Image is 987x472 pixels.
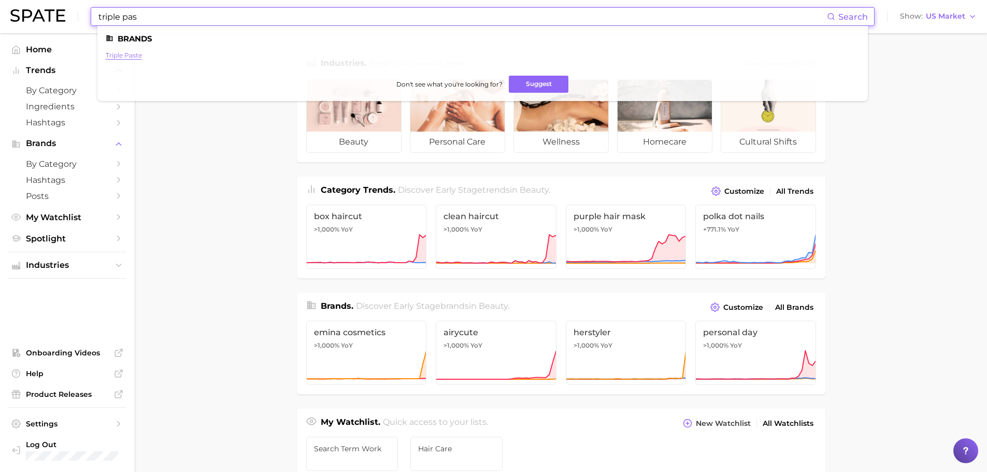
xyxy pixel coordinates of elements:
[724,187,764,196] span: Customize
[695,321,816,385] a: personal day>1,000% YoY
[566,205,686,269] a: purple hair mask>1,000% YoY
[26,440,148,449] span: Log Out
[306,79,402,153] a: beauty
[514,132,608,152] span: wellness
[341,225,353,234] span: YoY
[106,51,142,59] a: triple paste
[8,156,126,172] a: by Category
[26,212,109,222] span: My Watchlist
[8,258,126,273] button: Industries
[8,345,126,361] a: Onboarding Videos
[444,327,549,337] span: airycute
[436,321,556,385] a: airycute>1,000% YoY
[314,341,339,349] span: >1,000%
[26,261,109,270] span: Industries
[900,13,923,19] span: Show
[26,369,109,378] span: Help
[8,115,126,131] a: Hashtags
[470,341,482,350] span: YoY
[618,132,712,152] span: homecare
[8,136,126,151] button: Brands
[8,172,126,188] a: Hashtags
[26,159,109,169] span: by Category
[721,132,816,152] span: cultural shifts
[26,118,109,127] span: Hashtags
[8,188,126,204] a: Posts
[444,211,549,221] span: clean haircut
[314,445,391,453] span: Search Term Work
[307,132,401,152] span: beauty
[8,209,126,225] a: My Watchlist
[8,41,126,58] a: Home
[314,211,419,221] span: box haircut
[513,79,609,153] a: wellness
[26,66,109,75] span: Trends
[398,185,550,195] span: Discover Early Stage trends in .
[8,63,126,78] button: Trends
[306,205,427,269] a: box haircut>1,000% YoY
[708,300,765,314] button: Customize
[680,416,753,431] button: New Watchlist
[574,211,679,221] span: purple hair mask
[8,98,126,115] a: Ingredients
[926,13,965,19] span: US Market
[727,225,739,234] span: YoY
[8,416,126,432] a: Settings
[26,234,109,244] span: Spotlight
[26,175,109,185] span: Hashtags
[574,225,599,233] span: >1,000%
[444,341,469,349] span: >1,000%
[696,419,751,428] span: New Watchlist
[26,390,109,399] span: Product Releases
[8,387,126,402] a: Product Releases
[8,231,126,247] a: Spotlight
[723,303,763,312] span: Customize
[8,366,126,381] a: Help
[470,225,482,234] span: YoY
[8,82,126,98] a: by Category
[418,445,495,453] span: Hair Care
[897,10,979,23] button: ShowUS Market
[26,348,109,357] span: Onboarding Videos
[600,225,612,234] span: YoY
[574,327,679,337] span: herstyler
[617,79,712,153] a: homecare
[776,187,813,196] span: All Trends
[410,437,503,471] a: Hair Care
[763,419,813,428] span: All Watchlists
[106,34,860,43] li: Brands
[838,12,868,22] span: Search
[26,419,109,428] span: Settings
[773,301,816,314] a: All Brands
[306,321,427,385] a: emina cosmetics>1,000% YoY
[774,184,816,198] a: All Trends
[760,417,816,431] a: All Watchlists
[314,327,419,337] span: emina cosmetics
[703,225,726,233] span: +771.1%
[703,211,808,221] span: polka dot nails
[479,301,508,311] span: beauty
[26,85,109,95] span: by Category
[10,9,65,22] img: SPATE
[321,185,395,195] span: Category Trends .
[410,79,505,153] a: personal care
[97,8,827,25] input: Search here for a brand, industry, or ingredient
[314,225,339,233] span: >1,000%
[574,341,599,349] span: >1,000%
[26,139,109,148] span: Brands
[509,76,568,93] button: Suggest
[26,102,109,111] span: Ingredients
[775,303,813,312] span: All Brands
[410,132,505,152] span: personal care
[730,341,742,350] span: YoY
[703,341,728,349] span: >1,000%
[566,321,686,385] a: herstyler>1,000% YoY
[709,184,766,198] button: Customize
[26,45,109,54] span: Home
[321,301,353,311] span: Brands .
[306,437,398,471] a: Search Term Work
[321,416,380,431] h1: My Watchlist.
[26,191,109,201] span: Posts
[520,185,549,195] span: beauty
[721,79,816,153] a: cultural shifts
